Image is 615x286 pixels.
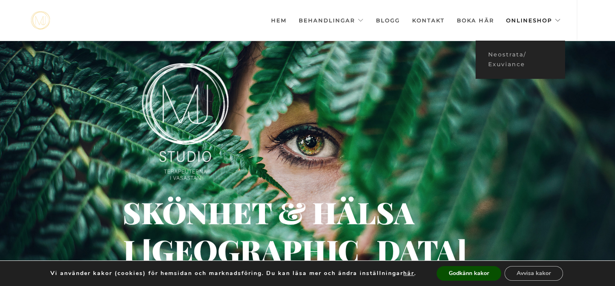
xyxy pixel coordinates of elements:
[50,270,416,277] p: Vi använder kakor (cookies) för hemsidan och marknadsföring. Du kan läsa mer och ändra inställnin...
[123,208,359,216] div: Skönhet & hälsa
[123,246,232,256] div: i [GEOGRAPHIC_DATA]
[437,266,501,281] button: Godkänn kakor
[403,270,414,277] button: här
[504,266,563,281] button: Avvisa kakor
[31,11,50,30] img: mjstudio
[476,47,565,72] a: Neostrata/ Exuviance
[31,11,50,30] a: mjstudio mjstudio mjstudio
